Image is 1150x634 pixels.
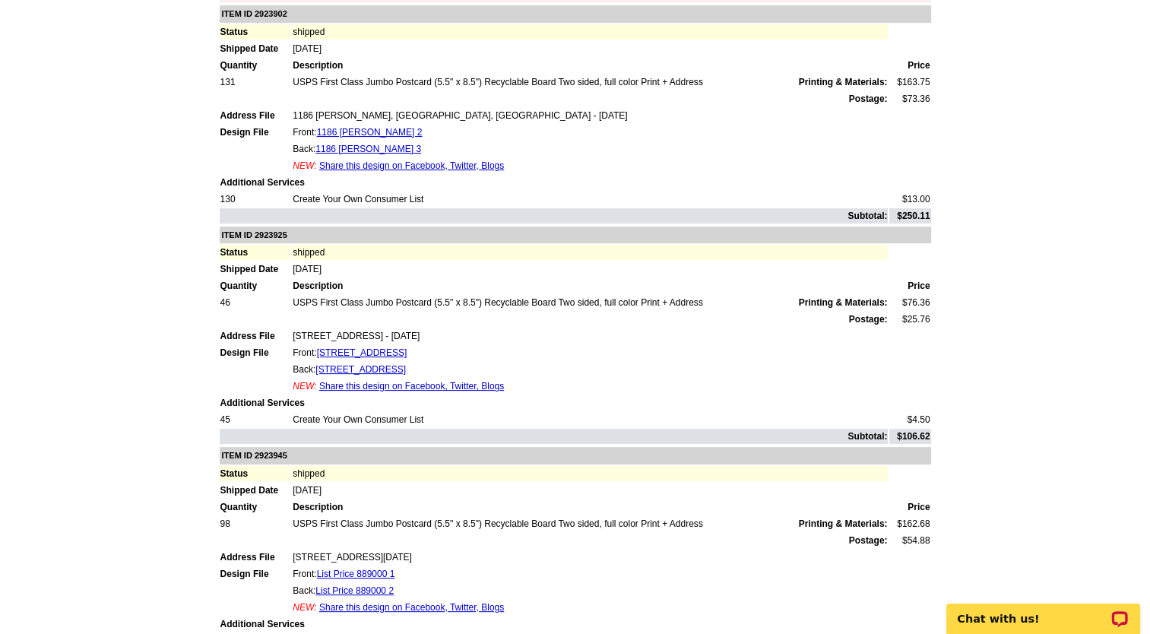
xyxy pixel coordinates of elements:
[220,412,291,427] td: 45
[292,24,888,40] td: shipped
[220,447,931,464] td: ITEM ID 2923945
[220,58,291,73] td: Quantity
[292,262,888,277] td: [DATE]
[849,314,888,325] strong: Postage:
[220,516,291,531] td: 98
[220,245,291,260] td: Status
[889,412,930,427] td: $4.50
[220,617,931,632] td: Additional Services
[292,550,888,565] td: [STREET_ADDRESS][DATE]
[292,278,888,293] td: Description
[220,192,291,207] td: 130
[292,125,888,140] td: Front:
[220,227,931,244] td: ITEM ID 2923925
[292,499,888,515] td: Description
[220,41,291,56] td: Shipped Date
[220,24,291,40] td: Status
[889,208,930,223] td: $250.11
[317,569,395,579] a: List Price 889000 1
[849,535,888,546] strong: Postage:
[889,58,930,73] td: Price
[293,602,316,613] span: NEW:
[317,127,423,138] a: 1186 [PERSON_NAME] 2
[849,94,888,104] strong: Postage:
[292,41,888,56] td: [DATE]
[292,566,888,582] td: Front:
[292,412,888,427] td: Create Your Own Consumer List
[315,585,394,596] a: List Price 889000 2
[220,262,291,277] td: Shipped Date
[220,278,291,293] td: Quantity
[220,328,291,344] td: Address File
[292,328,888,344] td: [STREET_ADDRESS] - [DATE]
[220,5,931,23] td: ITEM ID 2923902
[292,362,888,377] td: Back:
[220,483,291,498] td: Shipped Date
[319,602,504,613] a: Share this design on Facebook, Twitter, Blogs
[889,295,930,310] td: $76.36
[319,381,504,391] a: Share this design on Facebook, Twitter, Blogs
[293,381,316,391] span: NEW:
[220,108,291,123] td: Address File
[292,74,888,90] td: USPS First Class Jumbo Postcard (5.5" x 8.5") Recyclable Board Two sided, full color Print + Address
[220,345,291,360] td: Design File
[292,466,888,481] td: shipped
[220,395,931,411] td: Additional Services
[889,278,930,293] td: Price
[220,550,291,565] td: Address File
[319,160,504,171] a: Share this design on Facebook, Twitter, Blogs
[799,75,888,89] span: Printing & Materials:
[889,533,930,548] td: $54.88
[292,245,888,260] td: shipped
[889,499,930,515] td: Price
[292,108,888,123] td: 1186 [PERSON_NAME], [GEOGRAPHIC_DATA], [GEOGRAPHIC_DATA] - [DATE]
[292,345,888,360] td: Front:
[889,91,930,106] td: $73.36
[936,586,1150,634] iframe: LiveChat chat widget
[220,295,291,310] td: 46
[220,74,291,90] td: 131
[220,466,291,481] td: Status
[315,364,406,375] a: [STREET_ADDRESS]
[220,208,889,223] td: Subtotal:
[889,429,930,444] td: $106.62
[799,517,888,531] span: Printing & Materials:
[293,160,316,171] span: NEW:
[315,144,421,154] a: 1186 [PERSON_NAME] 3
[220,566,291,582] td: Design File
[220,125,291,140] td: Design File
[889,312,930,327] td: $25.76
[220,175,931,190] td: Additional Services
[220,499,291,515] td: Quantity
[317,347,407,358] a: [STREET_ADDRESS]
[292,583,888,598] td: Back:
[292,58,888,73] td: Description
[220,429,889,444] td: Subtotal:
[889,74,930,90] td: $163.75
[292,295,888,310] td: USPS First Class Jumbo Postcard (5.5" x 8.5") Recyclable Board Two sided, full color Print + Address
[799,296,888,309] span: Printing & Materials:
[889,192,930,207] td: $13.00
[292,192,888,207] td: Create Your Own Consumer List
[292,516,888,531] td: USPS First Class Jumbo Postcard (5.5" x 8.5") Recyclable Board Two sided, full color Print + Address
[292,483,888,498] td: [DATE]
[292,141,888,157] td: Back:
[889,516,930,531] td: $162.68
